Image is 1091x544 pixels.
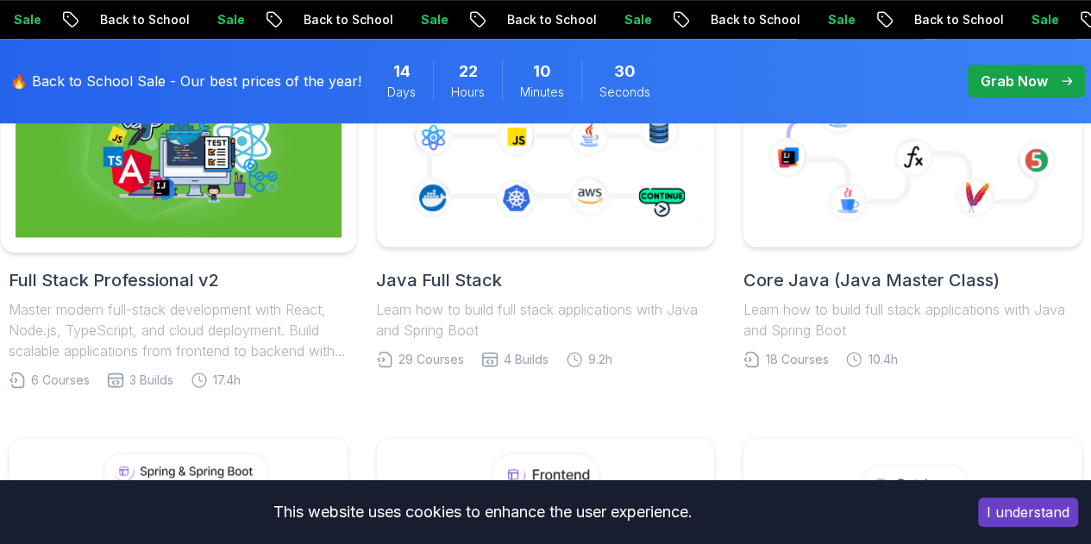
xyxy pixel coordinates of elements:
[611,11,666,28] p: Sale
[129,372,173,389] span: 3 Builds
[868,351,897,368] span: 10.4h
[981,71,1048,91] p: Grab Now
[13,493,952,531] div: This website uses cookies to enhance the user experience.
[9,32,348,389] a: Full Stack Professional v2Full Stack Professional v2Master modern full-stack development with Rea...
[398,351,464,368] span: 29 Courses
[376,268,716,292] h2: Java Full Stack
[814,11,869,28] p: Sale
[493,11,611,28] p: Back to School
[978,497,1078,527] button: Accept cookies
[376,32,716,368] a: Java Full StackLearn how to build full stack applications with Java and Spring Boot29 Courses4 Bu...
[900,11,1018,28] p: Back to School
[765,351,828,368] span: 18 Courses
[86,11,204,28] p: Back to School
[520,84,564,101] span: Minutes
[9,299,348,361] p: Master modern full-stack development with React, Node.js, TypeScript, and cloud deployment. Build...
[588,351,612,368] span: 9.2h
[387,84,416,101] span: Days
[16,42,342,238] img: Full Stack Professional v2
[204,11,259,28] p: Sale
[533,59,551,84] span: 10 Minutes
[504,351,549,368] span: 4 Builds
[9,268,348,292] h2: Full Stack Professional v2
[376,299,716,341] p: Learn how to build full stack applications with Java and Spring Boot
[213,372,241,389] span: 17.4h
[599,84,650,101] span: Seconds
[697,11,814,28] p: Back to School
[451,84,485,101] span: Hours
[743,299,1082,341] p: Learn how to build full stack applications with Java and Spring Boot
[290,11,407,28] p: Back to School
[459,59,478,84] span: 22 Hours
[743,268,1082,292] h2: Core Java (Java Master Class)
[10,71,361,91] p: 🔥 Back to School Sale - Our best prices of the year!
[31,372,90,389] span: 6 Courses
[614,59,636,84] span: 30 Seconds
[743,32,1082,368] a: Core Java (Java Master Class)Learn how to build full stack applications with Java and Spring Boot...
[407,11,462,28] p: Sale
[1018,11,1073,28] p: Sale
[393,59,411,84] span: 14 Days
